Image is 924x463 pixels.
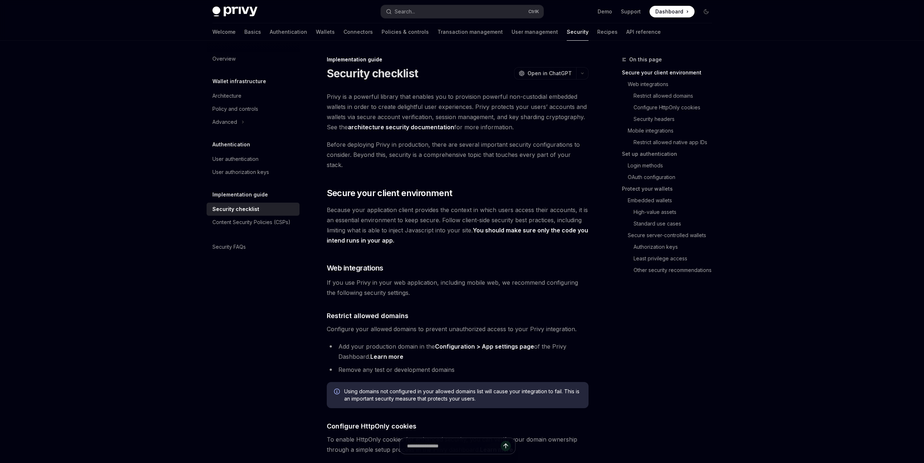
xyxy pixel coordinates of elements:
[597,23,618,41] a: Recipes
[212,243,246,251] div: Security FAQs
[622,67,718,78] a: Secure your client environment
[514,67,576,80] button: Open in ChatGPT
[207,89,300,102] a: Architecture
[327,205,589,245] span: Because your application client provides the context in which users access their accounts, it is ...
[628,78,718,90] a: Web integrations
[626,23,661,41] a: API reference
[207,216,300,229] a: Content Security Policies (CSPs)
[435,343,534,350] a: Configuration > App settings page
[567,23,589,41] a: Security
[370,353,403,361] a: Learn more
[634,206,718,218] a: High-value assets
[382,23,429,41] a: Policies & controls
[207,102,300,115] a: Policy and controls
[348,123,454,131] a: architecture security documentation
[212,168,269,176] div: User authorization keys
[212,218,290,227] div: Content Security Policies (CSPs)
[634,137,718,148] a: Restrict allowed native app IDs
[634,264,718,276] a: Other security recommendations
[327,311,408,321] span: Restrict allowed domains
[700,6,712,17] button: Toggle dark mode
[212,77,266,86] h5: Wallet infrastructure
[327,434,589,455] span: To enable HttpOnly cookies for enhanced security, you can verify your domain ownership through a ...
[628,160,718,171] a: Login methods
[327,92,589,132] span: Privy is a powerful library that enables you to provision powerful non-custodial embedded wallets...
[395,7,415,16] div: Search...
[327,365,589,375] li: Remove any test or development domains
[343,23,373,41] a: Connectors
[327,341,589,362] li: Add your production domain in the of the Privy Dashboard.
[344,388,581,402] span: Using domains not configured in your allowed domains list will cause your integration to fail. Th...
[437,23,503,41] a: Transaction management
[207,203,300,216] a: Security checklist
[381,5,544,18] button: Search...CtrlK
[327,56,589,63] div: Implementation guide
[212,155,259,163] div: User authentication
[634,102,718,113] a: Configure HttpOnly cookies
[628,195,718,206] a: Embedded wallets
[634,218,718,230] a: Standard use cases
[628,171,718,183] a: OAuth configuration
[628,230,718,241] a: Secure server-controlled wallets
[327,67,418,80] h1: Security checklist
[244,23,261,41] a: Basics
[327,277,589,298] span: If you use Privy in your web application, including mobile web, we recommend configuring the foll...
[212,92,241,100] div: Architecture
[634,113,718,125] a: Security headers
[207,240,300,253] a: Security FAQs
[327,263,383,273] span: Web integrations
[622,183,718,195] a: Protect your wallets
[212,105,258,113] div: Policy and controls
[528,9,539,15] span: Ctrl K
[634,241,718,253] a: Authorization keys
[212,118,237,126] div: Advanced
[634,90,718,102] a: Restrict allowed domains
[655,8,683,15] span: Dashboard
[327,139,589,170] span: Before deploying Privy in production, there are several important security configurations to cons...
[327,187,452,199] span: Secure your client environment
[212,23,236,41] a: Welcome
[528,70,572,77] span: Open in ChatGPT
[512,23,558,41] a: User management
[212,205,259,214] div: Security checklist
[334,389,341,396] svg: Info
[598,8,612,15] a: Demo
[634,253,718,264] a: Least privilege access
[629,55,662,64] span: On this page
[270,23,307,41] a: Authentication
[327,421,416,431] span: Configure HttpOnly cookies
[621,8,641,15] a: Support
[501,441,511,451] button: Send message
[207,166,300,179] a: User authorization keys
[212,190,268,199] h5: Implementation guide
[212,140,250,149] h5: Authentication
[622,148,718,160] a: Set up authentication
[207,153,300,166] a: User authentication
[207,52,300,65] a: Overview
[327,324,589,334] span: Configure your allowed domains to prevent unauthorized access to your Privy integration.
[212,54,236,63] div: Overview
[316,23,335,41] a: Wallets
[628,125,718,137] a: Mobile integrations
[212,7,257,17] img: dark logo
[650,6,695,17] a: Dashboard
